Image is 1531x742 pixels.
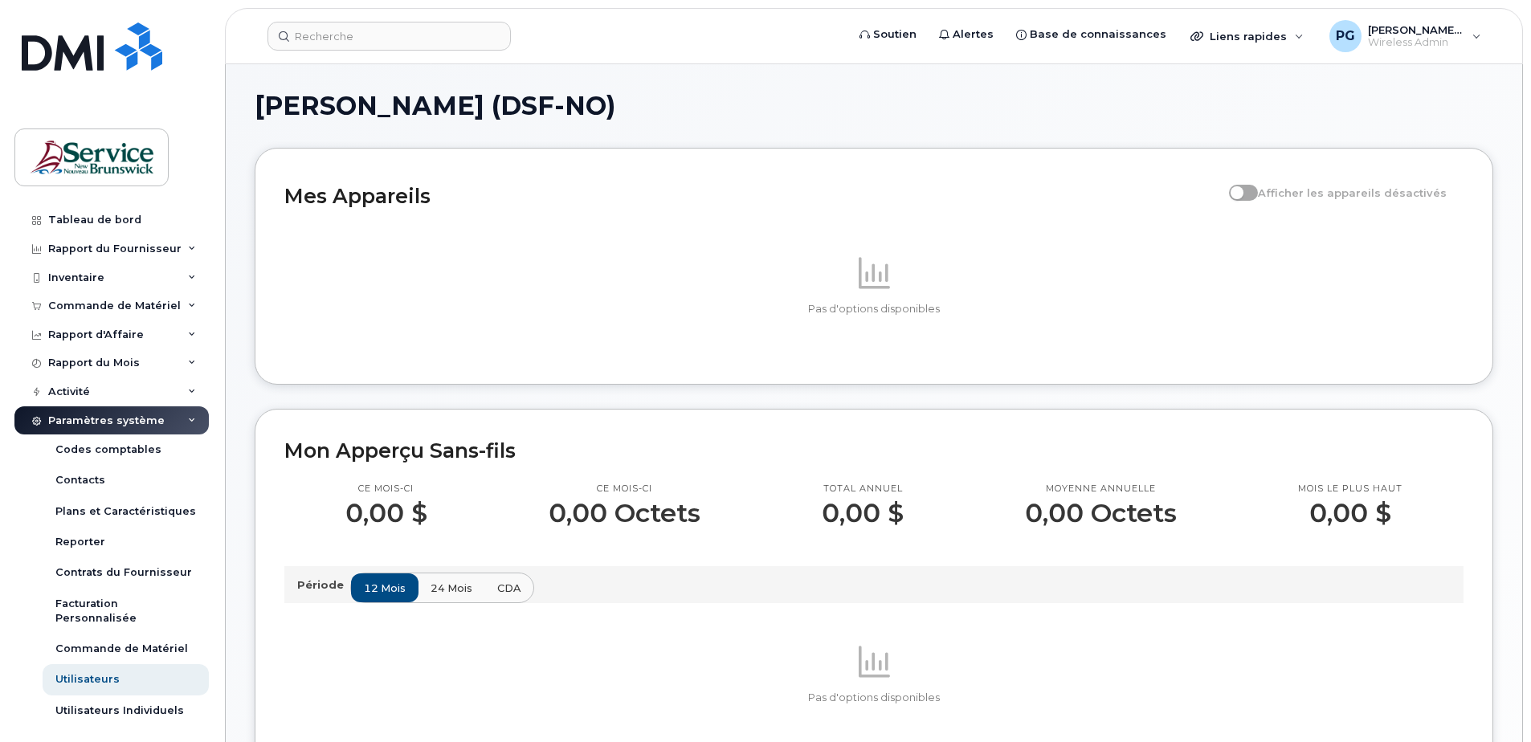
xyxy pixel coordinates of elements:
[297,577,350,593] p: Période
[345,483,427,495] p: Ce mois-ci
[284,184,1221,208] h2: Mes Appareils
[549,499,700,528] p: 0,00 Octets
[284,691,1464,705] p: Pas d'options disponibles
[549,483,700,495] p: Ce mois-ci
[284,302,1464,316] p: Pas d'options disponibles
[431,581,472,596] span: 24 mois
[1298,483,1402,495] p: Mois le plus haut
[1025,483,1177,495] p: Moyenne annuelle
[255,94,615,118] span: [PERSON_NAME] (DSF-NO)
[1258,186,1447,199] span: Afficher les appareils désactivés
[1298,499,1402,528] p: 0,00 $
[822,499,904,528] p: 0,00 $
[822,483,904,495] p: Total annuel
[284,438,1464,463] h2: Mon Apperçu Sans-fils
[497,581,521,596] span: CDA
[1025,499,1177,528] p: 0,00 Octets
[345,499,427,528] p: 0,00 $
[1229,177,1242,190] input: Afficher les appareils désactivés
